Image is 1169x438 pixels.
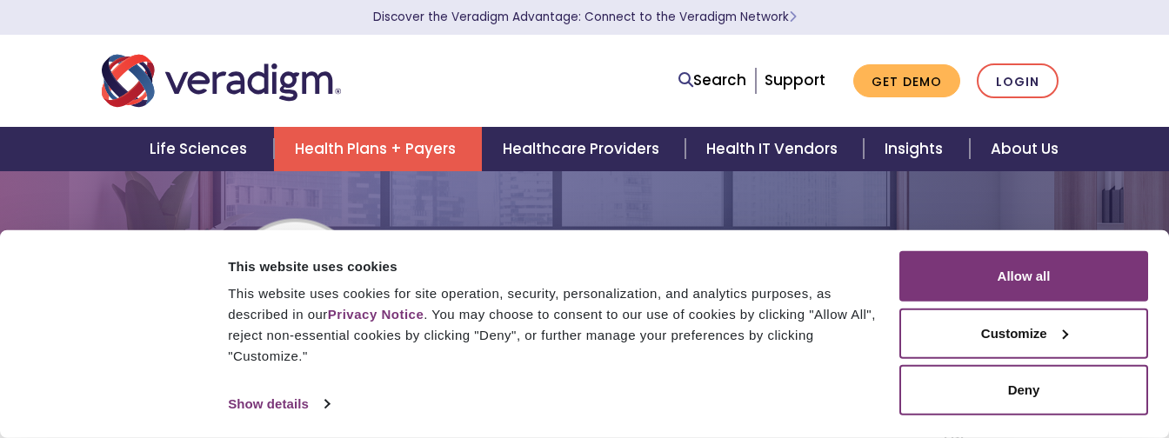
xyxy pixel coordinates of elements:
[977,63,1059,99] a: Login
[328,307,424,322] a: Privacy Notice
[685,127,864,171] a: Health IT Vendors
[274,127,482,171] a: Health Plans + Payers
[482,127,685,171] a: Healthcare Providers
[373,9,797,25] a: Discover the Veradigm Advantage: Connect to the Veradigm NetworkLearn More
[899,308,1148,358] button: Customize
[765,70,825,90] a: Support
[789,9,797,25] span: Learn More
[228,391,329,417] a: Show details
[129,127,273,171] a: Life Sciences
[970,127,1079,171] a: About Us
[899,251,1148,302] button: Allow all
[102,52,341,109] img: Veradigm logo
[853,64,960,98] a: Get Demo
[899,365,1148,415] button: Deny
[864,127,969,171] a: Insights
[228,255,879,276] div: This website uses cookies
[678,69,746,92] a: Search
[228,283,879,367] div: This website uses cookies for site operation, security, personalization, and analytics purposes, ...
